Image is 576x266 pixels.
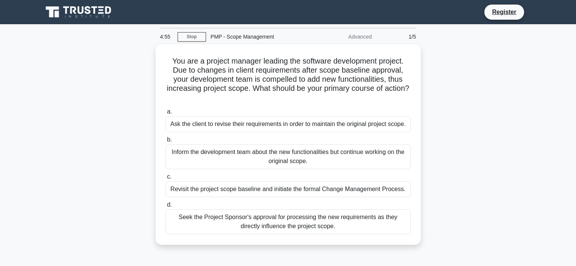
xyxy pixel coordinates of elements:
a: Register [487,7,521,17]
div: Advanced [310,29,376,44]
span: c. [167,173,172,180]
span: b. [167,136,172,143]
div: 1/5 [376,29,421,44]
span: d. [167,201,172,208]
span: a. [167,108,172,115]
div: 4:55 [156,29,178,44]
div: Revisit the project scope baseline and initiate the formal Change Management Process. [165,181,411,197]
a: Stop [178,32,206,42]
div: PMP - Scope Management [206,29,310,44]
div: Inform the development team about the new functionalities but continue working on the original sc... [165,144,411,169]
div: Ask the client to revise their requirements in order to maintain the original project scope. [165,116,411,132]
div: Seek the Project Sponsor's approval for processing the new requirements as they directly influenc... [165,209,411,234]
h5: You are a project manager leading the software development project. Due to changes in client requ... [165,56,412,103]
